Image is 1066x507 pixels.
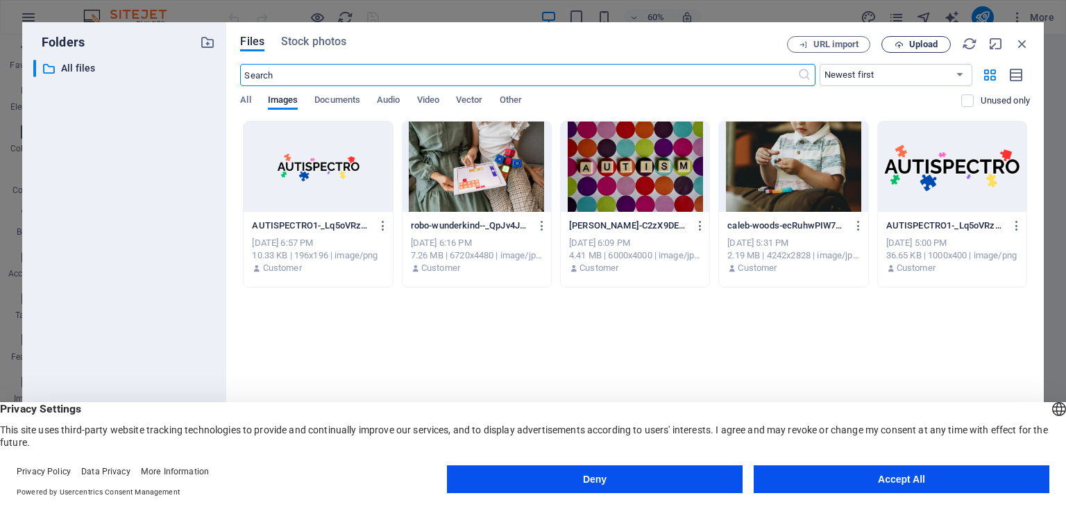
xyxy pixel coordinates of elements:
span: Files [240,33,264,50]
p: AUTISPECTRO1-_Lq5oVRz7a6fPCV24NAnyA.png [886,219,1006,232]
span: Audio [377,92,400,111]
p: All files [61,60,190,76]
div: ​ [33,60,36,77]
p: Displays only files that are not in use on the website. Files added during this session can still... [981,94,1030,107]
span: Images [268,92,298,111]
p: peter-burdon-C2zX9DEVSDs-unsplash-5zHSyS-oAVAAeifw2Ii2Dw.jpg [569,219,688,232]
p: caleb-woods-ecRuhwPIW7c-unsplash-pq-pBV_zjF-N8ct7_sAqvQ.jpg [727,219,847,232]
div: [DATE] 6:16 PM [411,237,543,249]
p: Customer [579,262,618,274]
p: Customer [263,262,302,274]
button: URL import [787,36,870,53]
div: 36.65 KB | 1000x400 | image/png [886,249,1018,262]
span: Documents [314,92,360,111]
div: 4.41 MB | 6000x4000 | image/jpeg [569,249,701,262]
p: Customer [421,262,460,274]
span: Stock photos [281,33,346,50]
div: [DATE] 5:00 PM [886,237,1018,249]
div: [DATE] 6:57 PM [252,237,384,249]
div: 7.26 MB | 6720x4480 | image/jpeg [411,249,543,262]
p: AUTISPECTRO1-_Lq5oVRz7a6fPCV24NAnyA-J5ihHlyCjhuxsniMUwIlBQ.png [252,219,371,232]
div: [DATE] 5:31 PM [727,237,859,249]
p: robo-wunderkind--_QpJv4J_AA-unsplash-XkGKiMk1D8-ypc8UjH7RiQ.jpg [411,219,530,232]
p: Customer [897,262,936,274]
p: Folders [33,33,85,51]
span: Upload [909,40,938,49]
input: Search [240,64,797,86]
span: URL import [813,40,858,49]
span: All [240,92,251,111]
div: [DATE] 6:09 PM [569,237,701,249]
div: 10.33 KB | 196x196 | image/png [252,249,384,262]
div: 2.19 MB | 4242x2828 | image/jpeg [727,249,859,262]
span: Other [500,92,522,111]
span: Video [417,92,439,111]
button: Upload [881,36,951,53]
i: Close [1015,36,1030,51]
i: Create new folder [200,35,215,50]
p: Customer [738,262,777,274]
span: Vector [456,92,483,111]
